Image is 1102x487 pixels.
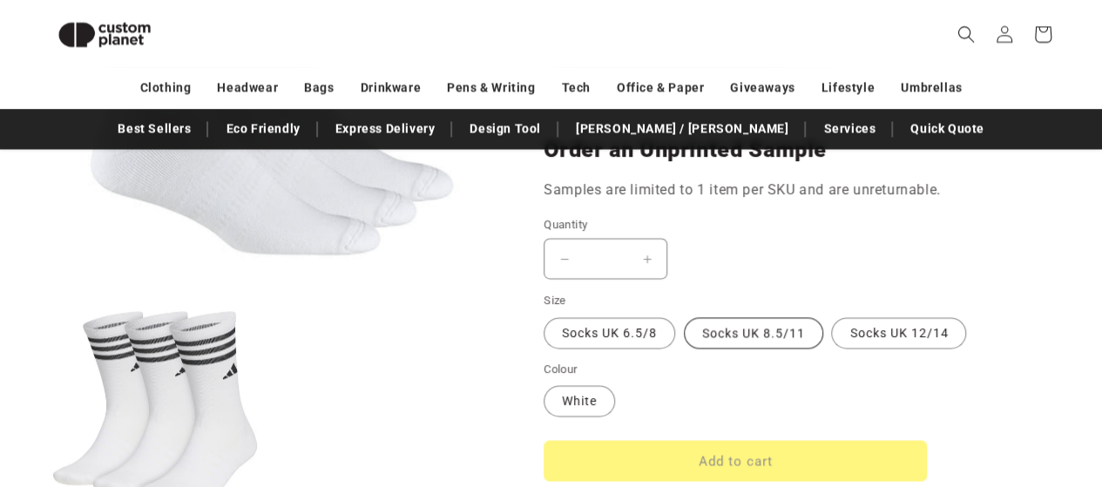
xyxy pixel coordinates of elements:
a: Best Sellers [109,113,199,144]
a: Quick Quote [902,113,993,144]
p: Samples are limited to 1 item per SKU and are unreturnable. [544,178,1058,203]
a: Services [815,113,884,144]
img: Custom Planet [44,7,166,62]
a: Headwear [217,72,278,103]
a: Office & Paper [617,72,704,103]
label: Socks UK 8.5/11 [684,317,823,348]
a: Lifestyle [821,72,875,103]
h2: Order an Unprinted Sample [544,136,1058,164]
a: Design Tool [461,113,550,144]
a: Clothing [140,72,192,103]
a: Giveaways [730,72,794,103]
a: Pens & Writing [447,72,535,103]
a: Eco Friendly [217,113,308,144]
iframe: Chat Widget [1015,403,1102,487]
label: Socks UK 6.5/8 [544,317,675,348]
a: Bags [304,72,334,103]
button: Add to cart [544,440,927,481]
label: White [544,385,615,416]
a: [PERSON_NAME] / [PERSON_NAME] [567,113,797,144]
a: Drinkware [361,72,421,103]
label: Socks UK 12/14 [831,317,966,348]
summary: Search [947,15,985,53]
a: Express Delivery [327,113,444,144]
a: Umbrellas [901,72,962,103]
legend: Colour [544,361,578,378]
legend: Size [544,292,568,309]
label: Quantity [544,216,927,233]
a: Tech [561,72,590,103]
